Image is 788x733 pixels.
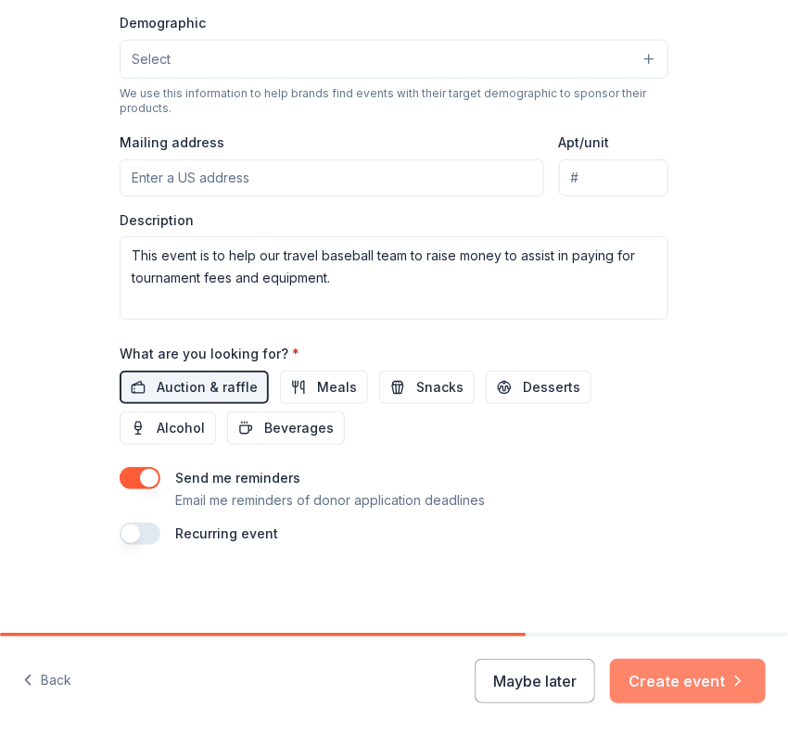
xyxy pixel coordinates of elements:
span: Beverages [264,417,334,439]
input: # [559,159,668,196]
button: Beverages [227,411,345,445]
button: Alcohol [120,411,216,445]
label: Description [120,211,194,230]
button: Select [120,40,668,79]
span: Alcohol [157,417,205,439]
button: Meals [280,371,368,404]
span: Meals [317,376,357,398]
textarea: This event is to help our travel baseball team to raise money to assist in paying for tournament ... [120,236,668,320]
span: Desserts [523,376,580,398]
label: Apt/unit [559,133,610,152]
button: Create event [610,659,766,703]
span: Select [132,48,171,70]
label: What are you looking for? [120,345,299,363]
label: Send me reminders [175,470,300,486]
p: Email me reminders of donor application deadlines [175,489,485,512]
button: Snacks [379,371,475,404]
span: Auction & raffle [157,376,258,398]
label: Mailing address [120,133,224,152]
button: Back [22,662,71,701]
label: Demographic [120,14,206,32]
div: We use this information to help brands find events with their target demographic to sponsor their... [120,86,668,116]
input: Enter a US address [120,159,544,196]
button: Auction & raffle [120,371,269,404]
button: Desserts [486,371,591,404]
span: Snacks [416,376,464,398]
label: Recurring event [175,525,278,541]
button: Maybe later [475,659,595,703]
